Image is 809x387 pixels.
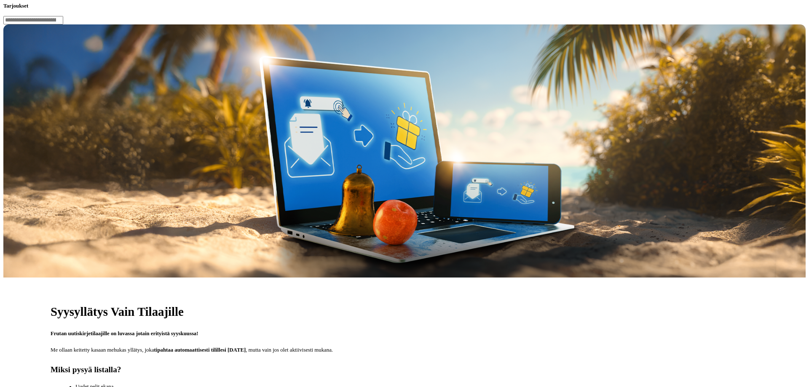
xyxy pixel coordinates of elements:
[3,24,806,278] img: Syysyllätys Vain Tilaajille
[51,346,758,354] p: Me ollaan keitetty kasaan mehukas yllätys, joka , mutta vain jos olet aktiivisesti mukana.
[51,365,121,374] span: Miksi pysyä listalla?
[51,304,758,319] h1: Syysyllätys Vain Tilaajille
[154,347,246,353] strong: tipahtaa automaattisesti tilillesi [DATE]
[3,2,806,10] h3: Tarjoukset
[51,331,198,336] strong: Frutan uutiskirjetilaajille on luvassa jotain erityistä syyskuussa!
[3,16,63,24] input: Search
